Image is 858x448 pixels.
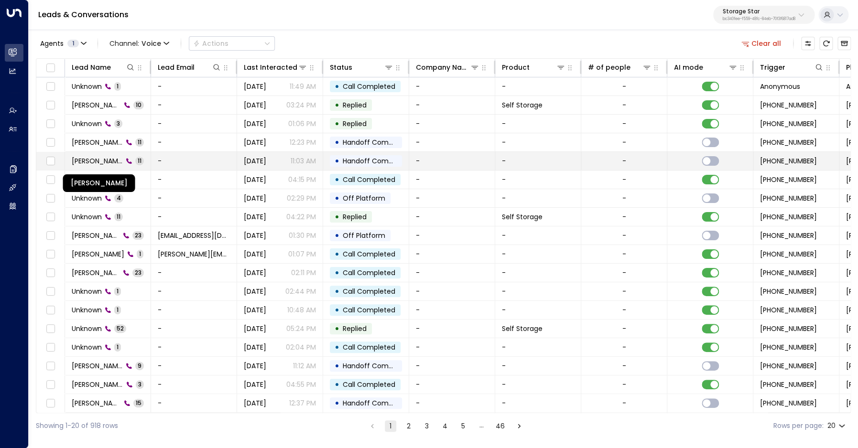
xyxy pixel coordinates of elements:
[114,287,121,295] span: 1
[288,119,316,128] p: 01:06 PM
[409,394,495,412] td: -
[151,282,237,300] td: -
[38,9,129,20] a: Leads & Conversations
[495,77,581,96] td: -
[495,375,581,394] td: -
[72,305,102,315] span: Unknown
[288,175,316,184] p: 04:15 PM
[136,380,144,388] span: 3
[760,380,817,389] span: +19364430335
[158,249,230,259] span: Monica-av07@hotmail.com
[151,394,237,412] td: -
[244,268,266,277] span: Jun 24, 2025
[343,305,395,315] span: Call Completed
[286,380,316,389] p: 04:55 PM
[723,9,795,14] p: Storage Star
[244,193,266,203] span: Aug 29, 2025
[135,362,144,370] span: 9
[495,301,581,319] td: -
[837,37,851,50] button: Archived Leads
[151,357,237,375] td: -
[72,119,102,128] span: Unknown
[44,230,56,242] span: Toggle select row
[72,138,123,147] span: Jordan Rogers
[44,267,56,279] span: Toggle select row
[72,398,121,408] span: Dustin Claussen
[760,231,817,240] span: +19703882007
[622,305,626,315] div: -
[293,361,316,371] p: 11:12 AM
[343,380,395,389] span: Call Completed
[114,324,126,332] span: 52
[622,249,626,259] div: -
[286,212,316,222] p: 04:22 PM
[135,138,144,146] span: 11
[44,192,56,204] span: Toggle select row
[409,375,495,394] td: -
[622,100,626,110] div: -
[385,420,396,432] button: page 1
[476,420,487,432] div: …
[760,212,817,222] span: +19706188185
[409,171,495,189] td: -
[44,379,56,391] span: Toggle select row
[335,376,339,393] div: •
[40,40,64,47] span: Agents
[244,287,266,296] span: Jul 28, 2025
[495,394,581,412] td: -
[36,421,118,431] div: Showing 1-20 of 918 rows
[244,361,266,371] span: Aug 24, 2025
[285,287,316,296] p: 02:44 PM
[44,211,56,223] span: Toggle select row
[244,82,266,91] span: Aug 16, 2025
[495,226,581,245] td: -
[44,360,56,372] span: Toggle select row
[335,78,339,95] div: •
[403,420,414,432] button: Go to page 2
[343,175,395,184] span: Call Completed
[409,338,495,356] td: -
[44,62,56,74] span: Toggle select all
[72,100,121,110] span: Molly Olivares
[622,212,626,222] div: -
[133,399,144,407] span: 15
[760,138,817,147] span: +19794803011
[289,231,316,240] p: 01:30 PM
[114,213,123,221] span: 11
[244,138,266,147] span: Jul 02, 2025
[335,171,339,188] div: •
[106,37,173,50] span: Channel:
[244,324,266,333] span: Aug 21, 2025
[760,249,817,259] span: +19566356403
[151,77,237,96] td: -
[151,264,237,282] td: -
[151,115,237,133] td: -
[72,287,102,296] span: Unknown
[287,305,316,315] p: 10:48 AM
[335,97,339,113] div: •
[409,245,495,263] td: -
[286,342,316,352] p: 02:04 PM
[409,320,495,338] td: -
[44,304,56,316] span: Toggle select row
[114,82,121,90] span: 1
[114,119,122,128] span: 3
[335,283,339,299] div: •
[760,398,817,408] span: +19363464600
[291,268,316,277] p: 02:11 PM
[622,231,626,240] div: -
[409,77,495,96] td: -
[457,420,469,432] button: Go to page 5
[343,287,395,296] span: Call Completed
[114,306,121,314] span: 1
[495,264,581,282] td: -
[409,152,495,170] td: -
[72,212,102,222] span: Unknown
[189,36,275,51] div: Button group with a nested menu
[244,156,266,166] span: Jul 01, 2025
[409,301,495,319] td: -
[330,62,352,73] div: Status
[133,101,144,109] span: 10
[244,62,307,73] div: Last Interacted
[335,358,339,374] div: •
